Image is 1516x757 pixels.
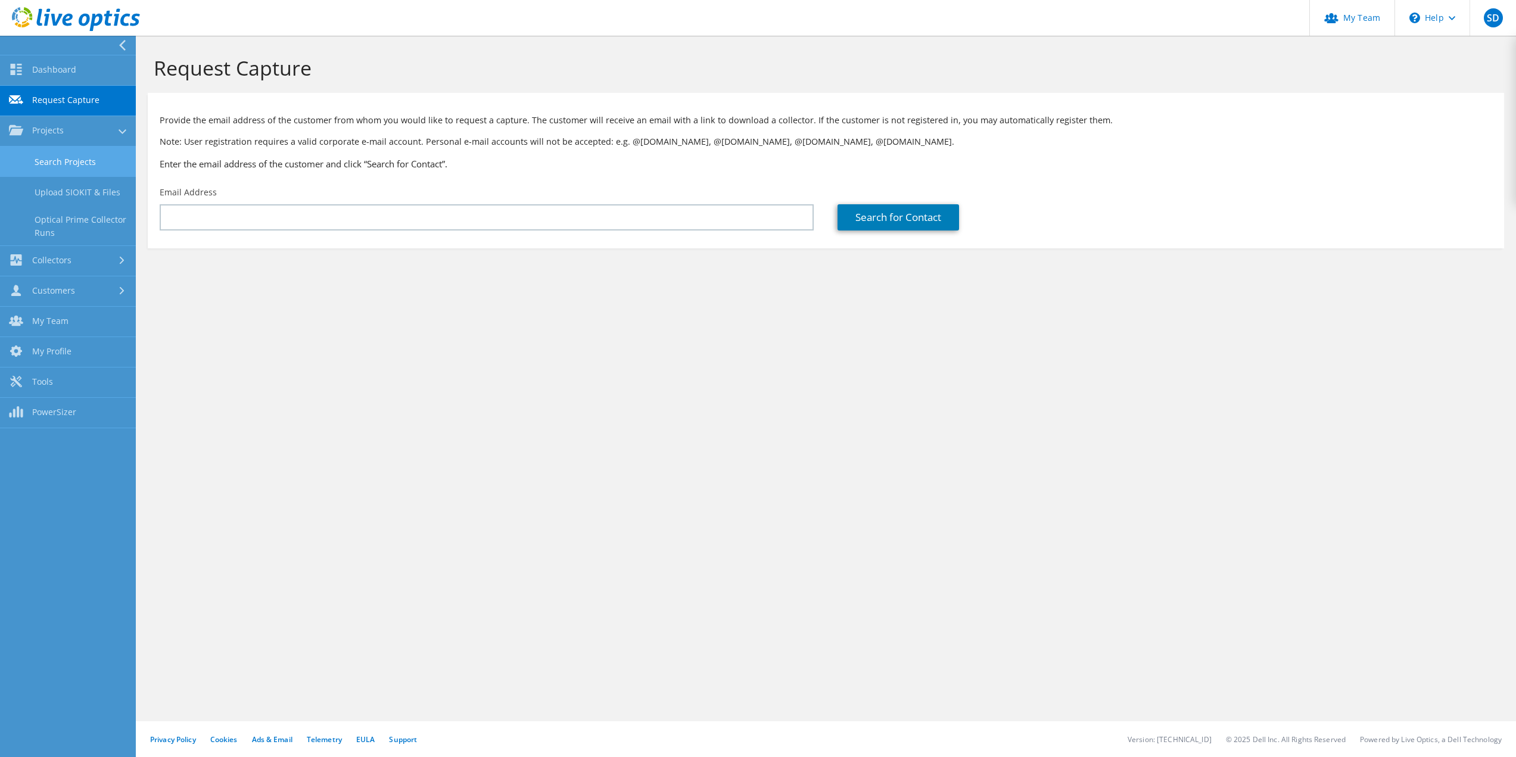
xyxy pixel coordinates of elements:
li: Powered by Live Optics, a Dell Technology [1360,734,1502,744]
a: Privacy Policy [150,734,196,744]
h3: Enter the email address of the customer and click “Search for Contact”. [160,157,1492,170]
a: Support [389,734,417,744]
p: Provide the email address of the customer from whom you would like to request a capture. The cust... [160,114,1492,127]
li: Version: [TECHNICAL_ID] [1128,734,1212,744]
a: Telemetry [307,734,342,744]
svg: \n [1409,13,1420,23]
a: Search for Contact [838,204,959,230]
a: Cookies [210,734,238,744]
span: SD [1484,8,1503,27]
p: Note: User registration requires a valid corporate e-mail account. Personal e-mail accounts will ... [160,135,1492,148]
h1: Request Capture [154,55,1492,80]
li: © 2025 Dell Inc. All Rights Reserved [1226,734,1346,744]
label: Email Address [160,186,217,198]
a: EULA [356,734,375,744]
a: Ads & Email [252,734,292,744]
